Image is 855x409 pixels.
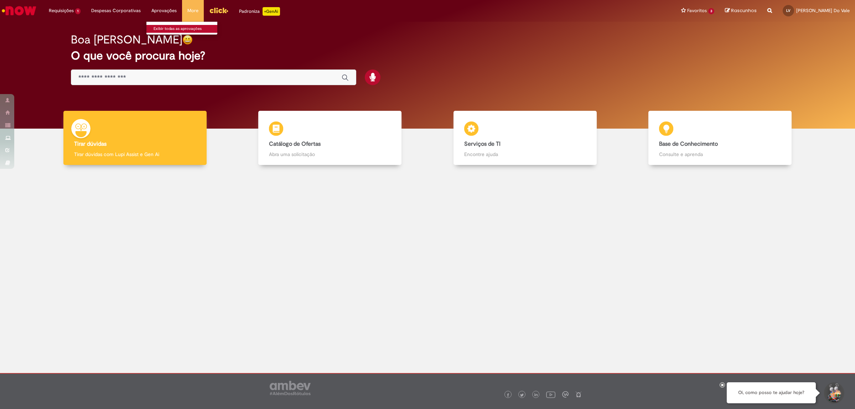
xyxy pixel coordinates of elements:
a: Catálogo de Ofertas Abra uma solicitação [233,111,428,165]
b: Catálogo de Ofertas [269,140,321,147]
img: logo_footer_workplace.png [562,391,569,398]
img: logo_footer_twitter.png [520,393,524,397]
ul: Aprovações [146,21,218,35]
span: Favoritos [687,7,707,14]
img: logo_footer_ambev_rotulo_gray.png [270,381,311,395]
img: ServiceNow [1,4,37,18]
img: logo_footer_naosei.png [575,391,582,398]
p: Abra uma solicitação [269,151,391,158]
a: Serviços de TI Encontre ajuda [427,111,623,165]
img: happy-face.png [182,35,193,45]
span: Despesas Corporativas [91,7,141,14]
span: 3 [708,8,714,14]
a: Exibir todas as aprovações [146,25,225,33]
span: Rascunhos [731,7,757,14]
span: 1 [75,8,81,14]
h2: O que você procura hoje? [71,50,784,62]
span: [PERSON_NAME] Do Vale [796,7,850,14]
span: More [187,7,198,14]
a: Base de Conhecimento Consulte e aprenda [623,111,818,165]
img: logo_footer_facebook.png [506,393,510,397]
button: Iniciar Conversa de Suporte [823,382,844,404]
span: Requisições [49,7,74,14]
h2: Boa [PERSON_NAME] [71,33,182,46]
p: Tirar dúvidas com Lupi Assist e Gen Ai [74,151,196,158]
div: Padroniza [239,7,280,16]
a: Tirar dúvidas Tirar dúvidas com Lupi Assist e Gen Ai [37,111,233,165]
img: logo_footer_linkedin.png [534,393,538,397]
a: Rascunhos [725,7,757,14]
img: click_logo_yellow_360x200.png [209,5,228,16]
p: +GenAi [263,7,280,16]
b: Base de Conhecimento [659,140,718,147]
b: Serviços de TI [464,140,501,147]
p: Consulte e aprenda [659,151,781,158]
b: Tirar dúvidas [74,140,107,147]
img: logo_footer_youtube.png [546,390,555,399]
span: Aprovações [151,7,177,14]
p: Encontre ajuda [464,151,586,158]
div: Oi, como posso te ajudar hoje? [727,382,816,403]
span: LV [786,8,791,13]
